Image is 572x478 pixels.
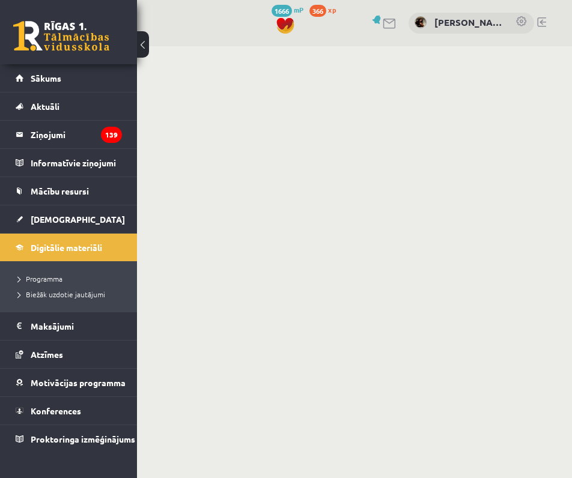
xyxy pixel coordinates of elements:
[31,101,59,112] span: Aktuāli
[415,16,427,28] img: Džesika Ļeonoviča
[31,242,102,253] span: Digitālie materiāli
[31,405,81,416] span: Konferences
[16,369,122,396] a: Motivācijas programma
[294,5,303,14] span: mP
[31,377,126,388] span: Motivācijas programma
[16,312,122,340] a: Maksājumi
[434,16,504,29] a: [PERSON_NAME]
[31,121,122,148] legend: Ziņojumi
[31,349,63,360] span: Atzīmes
[16,64,122,92] a: Sākums
[16,177,122,205] a: Mācību resursi
[18,289,125,300] a: Biežāk uzdotie jautājumi
[31,73,61,83] span: Sākums
[16,340,122,368] a: Atzīmes
[31,214,125,225] span: [DEMOGRAPHIC_DATA]
[101,127,122,143] i: 139
[16,92,122,120] a: Aktuāli
[16,205,122,233] a: [DEMOGRAPHIC_DATA]
[16,149,122,177] a: Informatīvie ziņojumi
[272,5,292,17] span: 1666
[31,149,122,177] legend: Informatīvie ziņojumi
[13,21,109,51] a: Rīgas 1. Tālmācības vidusskola
[31,312,122,340] legend: Maksājumi
[31,186,89,196] span: Mācību resursi
[18,273,125,284] a: Programma
[16,121,122,148] a: Ziņojumi139
[309,5,342,14] a: 366 xp
[309,5,326,17] span: 366
[18,274,62,283] span: Programma
[272,5,303,14] a: 1666 mP
[328,5,336,14] span: xp
[16,397,122,425] a: Konferences
[16,234,122,261] a: Digitālie materiāli
[31,434,135,444] span: Proktoringa izmēģinājums
[18,289,105,299] span: Biežāk uzdotie jautājumi
[16,425,122,453] a: Proktoringa izmēģinājums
